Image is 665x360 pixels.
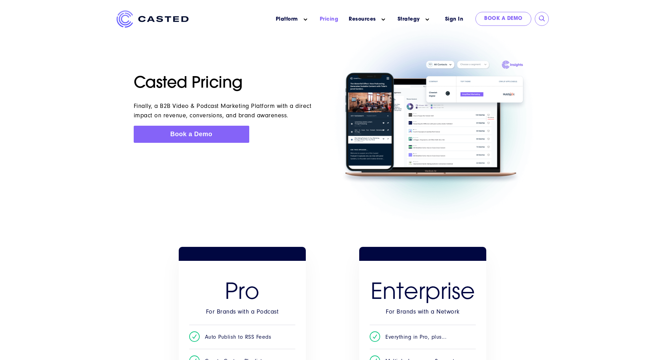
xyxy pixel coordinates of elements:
[189,280,295,307] h3: Pro
[199,10,436,28] nav: Main menu
[398,16,420,23] a: Strategy
[370,280,476,307] h2: Enterprise
[170,131,213,138] span: Book a Demo
[134,74,328,93] h1: Casted Pricing
[475,12,531,26] a: Book a Demo
[370,325,476,349] li: Everything in Pro, plus...
[370,307,476,316] div: For Brands with a Network
[276,16,298,23] a: Platform
[189,307,295,316] div: For Brands with a Podcast
[134,101,312,120] div: Finally, a B2B Video & Podcast Marketing Platform with a direct impact on revenue, conversions, a...
[320,16,339,23] a: Pricing
[337,58,532,187] img: prod_chot
[539,15,546,22] input: Submit
[189,325,295,349] li: Auto Publish to RSS Feeds
[117,10,189,28] img: Casted_Logo_Horizontal_FullColor_PUR_BLUE
[349,16,376,23] a: Resources
[436,12,472,27] a: Sign In
[134,126,249,143] a: Book a Demo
